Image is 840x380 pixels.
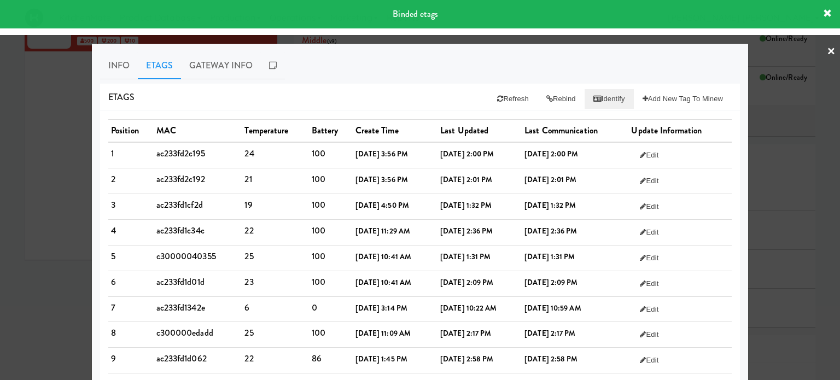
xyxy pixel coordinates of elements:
b: [DATE] 2:58 PM [440,354,493,364]
td: 25 [242,322,308,348]
b: [DATE] 3:14 PM [355,303,407,313]
td: ac233fd2c195 [154,142,242,168]
b: [DATE] 1:31 PM [524,252,575,262]
a: Etags [138,52,181,79]
td: 86 [309,348,353,373]
button: Refresh [488,89,537,109]
b: [DATE] 1:31 PM [440,252,491,262]
button: Edit [631,300,667,319]
b: [DATE] 1:32 PM [440,200,492,211]
span: Binded etags [393,8,438,20]
th: MAC [154,120,242,142]
button: Edit [631,145,667,165]
td: 2 [108,168,154,194]
b: [DATE] 2:09 PM [524,277,577,288]
td: 8 [108,322,154,348]
td: 100 [309,322,353,348]
td: 23 [242,271,308,296]
b: [DATE] 10:41 AM [355,277,412,288]
button: Edit [631,223,667,242]
b: [DATE] 10:22 AM [440,303,497,313]
td: ac233fd1d062 [154,348,242,373]
th: Last Communication [522,120,628,142]
button: Edit [631,350,667,370]
span: Etags [108,91,135,103]
td: 4 [108,219,154,245]
button: Rebind [538,89,585,109]
td: ac233fd1c34c [154,219,242,245]
b: [DATE] 1:45 PM [355,354,407,364]
button: Add New Tag to Minew [634,89,732,109]
td: 100 [309,168,353,194]
button: Edit [631,325,667,344]
b: [DATE] 2:00 PM [524,149,578,159]
td: ac233fd2c192 [154,168,242,194]
b: [DATE] 2:58 PM [524,354,577,364]
td: 100 [309,245,353,271]
td: 21 [242,168,308,194]
td: 3 [108,194,154,219]
th: Temperature [242,120,308,142]
td: 5 [108,245,154,271]
b: [DATE] 10:41 AM [355,252,412,262]
b: [DATE] 2:36 PM [440,226,493,236]
td: 7 [108,296,154,322]
button: Edit [631,274,667,294]
td: 22 [242,348,308,373]
td: 100 [309,219,353,245]
b: [DATE] 11:09 AM [355,328,411,338]
td: 19 [242,194,308,219]
td: c30000040355 [154,245,242,271]
td: 25 [242,245,308,271]
th: Position [108,120,154,142]
b: [DATE] 2:09 PM [440,277,493,288]
th: Last Updated [437,120,522,142]
b: [DATE] 11:29 AM [355,226,411,236]
td: 6 [108,271,154,296]
td: 0 [309,296,353,322]
th: Update Information [628,120,732,142]
td: 1 [108,142,154,168]
b: [DATE] 3:56 PM [355,149,408,159]
td: c300000edadd [154,322,242,348]
a: Gateway Info [181,52,261,79]
b: [DATE] 3:56 PM [355,174,408,185]
td: ac233fd1cf2d [154,194,242,219]
td: ac233fd1342e [154,296,242,322]
button: Edit [631,171,667,191]
button: Edit [631,248,667,268]
td: 9 [108,348,154,373]
b: [DATE] 10:59 AM [524,303,581,313]
td: 24 [242,142,308,168]
td: 100 [309,271,353,296]
td: 22 [242,219,308,245]
a: Info [100,52,138,79]
td: 100 [309,142,353,168]
b: [DATE] 2:01 PM [440,174,492,185]
a: × [827,35,836,69]
b: [DATE] 2:36 PM [524,226,577,236]
th: Battery [309,120,353,142]
b: [DATE] 2:17 PM [440,328,491,338]
b: [DATE] 2:17 PM [524,328,575,338]
b: [DATE] 2:01 PM [524,174,576,185]
button: Identify [585,89,634,109]
b: [DATE] 1:32 PM [524,200,576,211]
td: 100 [309,194,353,219]
b: [DATE] 2:00 PM [440,149,494,159]
button: Edit [631,197,667,217]
td: 6 [242,296,308,322]
td: ac233fd1d01d [154,271,242,296]
b: [DATE] 4:50 PM [355,200,409,211]
th: Create Time [353,120,437,142]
